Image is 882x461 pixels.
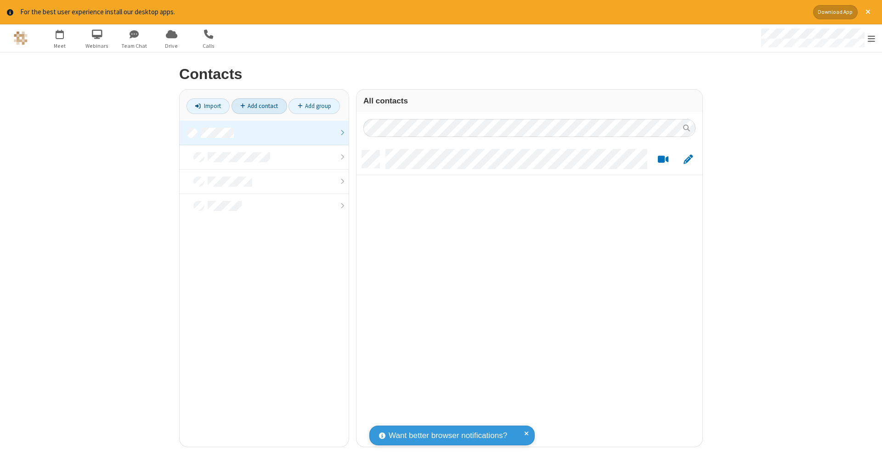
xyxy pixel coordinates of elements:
iframe: Chat [859,437,875,455]
div: Open menu [752,24,882,52]
h3: All contacts [363,97,695,105]
button: Close alert [861,5,875,19]
img: QA Selenium DO NOT DELETE OR CHANGE [14,31,28,45]
h2: Contacts [179,66,703,82]
div: For the best user experience install our desktop apps. [20,7,806,17]
button: Start a video meeting [654,154,672,165]
a: Import [187,98,230,114]
a: Add contact [232,98,287,114]
div: grid [356,144,702,448]
span: Meet [43,42,77,50]
span: Team Chat [117,42,152,50]
a: Add group [288,98,340,114]
button: Edit [679,154,697,165]
span: Drive [154,42,189,50]
button: Logo [3,24,38,52]
button: Download App [813,5,858,19]
span: Calls [192,42,226,50]
span: Want better browser notifications? [389,430,507,442]
span: Webinars [80,42,114,50]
